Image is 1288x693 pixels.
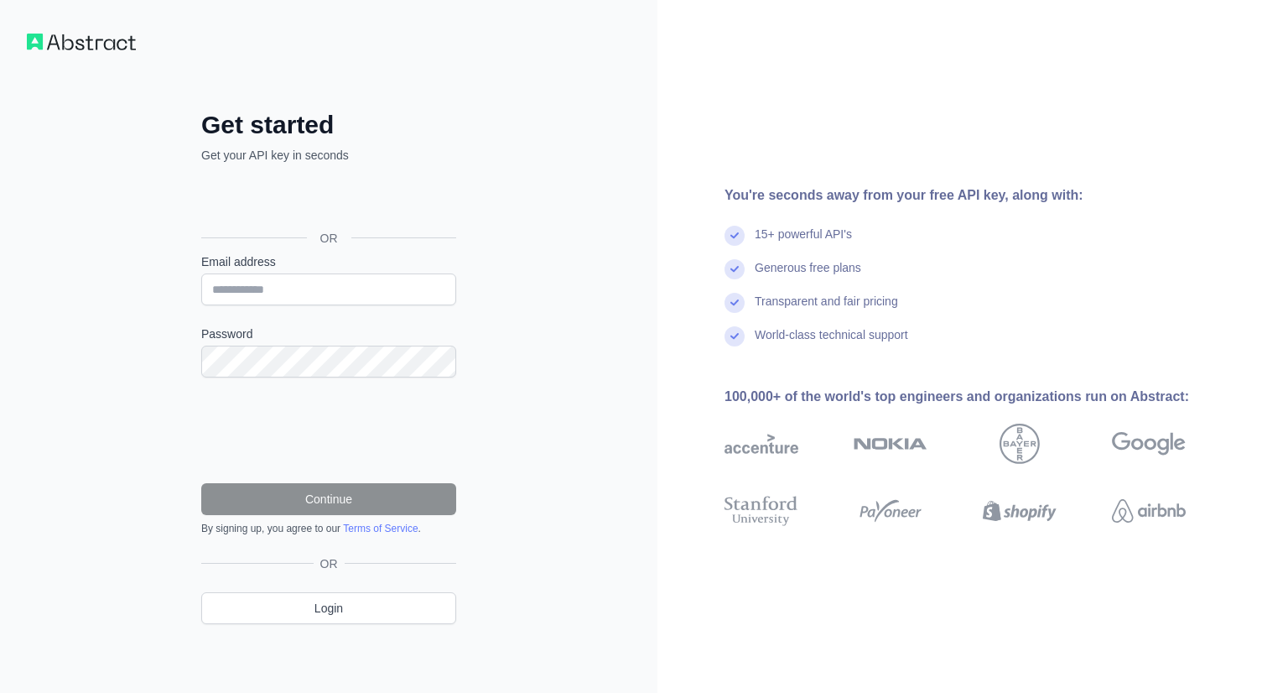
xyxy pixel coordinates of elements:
[1112,424,1186,464] img: google
[343,523,418,534] a: Terms of Service
[724,185,1239,206] div: You're seconds away from your free API key, along with:
[27,34,136,50] img: Workflow
[724,259,745,279] img: check mark
[854,424,927,464] img: nokia
[1000,424,1040,464] img: bayer
[724,226,745,246] img: check mark
[724,424,798,464] img: accenture
[724,387,1239,407] div: 100,000+ of the world's top engineers and organizations run on Abstract:
[755,259,861,293] div: Generous free plans
[201,483,456,515] button: Continue
[201,326,456,342] label: Password
[201,398,456,463] iframe: reCAPTCHA
[1112,492,1186,529] img: airbnb
[307,230,351,247] span: OR
[201,110,456,140] h2: Get started
[854,492,927,529] img: payoneer
[193,182,461,219] iframe: Botón Iniciar sesión con Google
[755,293,898,326] div: Transparent and fair pricing
[201,592,456,624] a: Login
[724,492,798,529] img: stanford university
[201,522,456,535] div: By signing up, you agree to our .
[724,326,745,346] img: check mark
[755,226,852,259] div: 15+ powerful API's
[724,293,745,313] img: check mark
[201,147,456,164] p: Get your API key in seconds
[201,253,456,270] label: Email address
[983,492,1057,529] img: shopify
[314,555,345,572] span: OR
[755,326,908,360] div: World-class technical support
